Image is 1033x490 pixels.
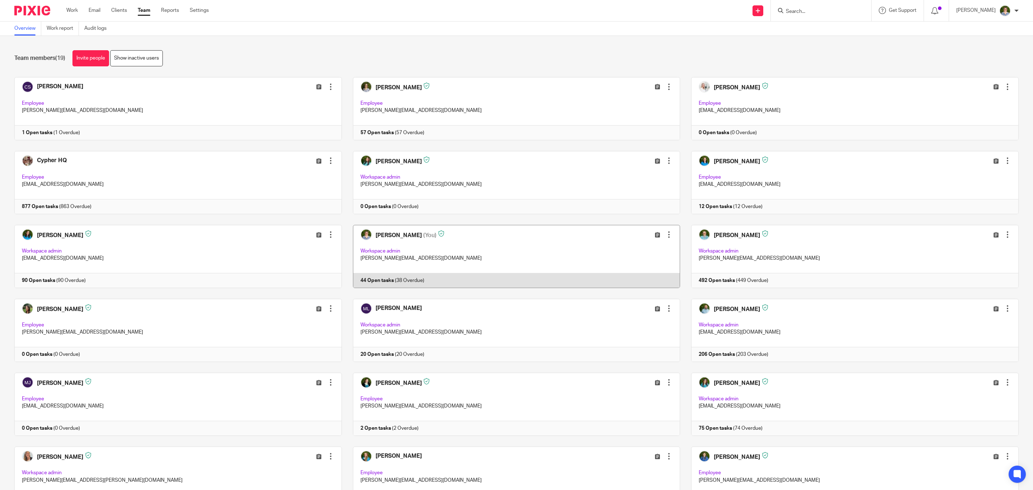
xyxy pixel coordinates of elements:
img: Pixie [14,6,50,15]
h1: Team members [14,55,65,62]
img: pcwCs64t.jpeg [999,5,1011,17]
a: Work report [47,22,79,36]
a: Email [89,7,100,14]
a: Overview [14,22,41,36]
span: Get Support [889,8,916,13]
a: Work [66,7,78,14]
a: Team [138,7,150,14]
a: Clients [111,7,127,14]
p: [PERSON_NAME] [956,7,996,14]
a: Reports [161,7,179,14]
input: Search [785,9,850,15]
span: (19) [55,55,65,61]
a: Audit logs [84,22,112,36]
a: Show inactive users [110,50,163,66]
a: Settings [190,7,209,14]
a: Invite people [72,50,109,66]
